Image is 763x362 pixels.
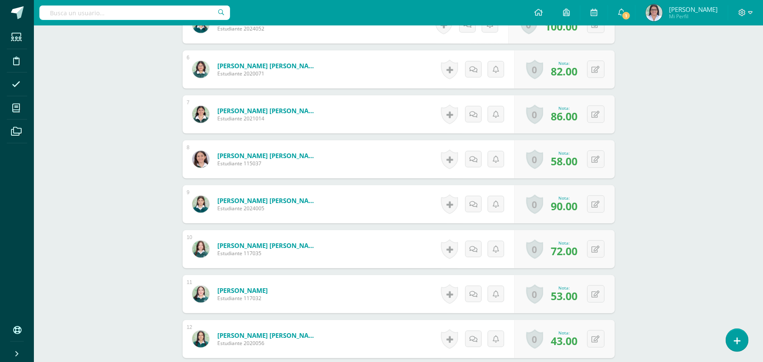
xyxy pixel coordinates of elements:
[192,196,209,213] img: 9a9703091ec26d7c5ea524547f38eb46.png
[669,13,718,20] span: Mi Perfil
[192,106,209,123] img: 21ecb1b6eb62dfcd83b073e897be9f81.png
[217,115,319,122] span: Estudiante 2021014
[551,195,578,201] div: Nota:
[526,284,543,304] a: 0
[526,329,543,349] a: 0
[545,19,578,33] span: 100.00
[39,6,230,20] input: Busca un usuario...
[551,109,578,123] span: 86.00
[217,196,319,205] a: [PERSON_NAME] [PERSON_NAME]
[192,241,209,258] img: 60ebfa88862d7e1667ce5664aea54911.png
[551,105,578,111] div: Nota:
[551,289,578,303] span: 53.00
[217,205,319,212] span: Estudiante 2024005
[551,64,578,78] span: 82.00
[217,250,319,257] span: Estudiante 117035
[192,331,209,348] img: 885bba97dc2617ab8d2e0d7880df4027.png
[217,241,319,250] a: [PERSON_NAME] [PERSON_NAME]
[621,11,631,20] span: 1
[217,331,319,340] a: [PERSON_NAME] [PERSON_NAME]
[646,4,663,21] img: 69aa824f1337ad42e7257fae7599adbb.png
[526,195,543,214] a: 0
[192,151,209,168] img: 9ddd8fb95ac2517c9dec2321846fef4e.png
[551,150,578,156] div: Nota:
[217,61,319,70] a: [PERSON_NAME] [PERSON_NAME]
[551,154,578,168] span: 58.00
[669,5,718,14] span: [PERSON_NAME]
[551,199,578,213] span: 90.00
[217,151,319,160] a: [PERSON_NAME] [PERSON_NAME]
[551,244,578,258] span: 72.00
[526,150,543,169] a: 0
[551,330,578,336] div: Nota:
[526,239,543,259] a: 0
[217,70,319,77] span: Estudiante 2020071
[526,60,543,79] a: 0
[217,286,268,295] a: [PERSON_NAME]
[551,334,578,348] span: 43.00
[551,285,578,291] div: Nota:
[217,340,319,347] span: Estudiante 2020056
[551,60,578,66] div: Nota:
[217,106,319,115] a: [PERSON_NAME] [PERSON_NAME]
[551,240,578,246] div: Nota:
[192,61,209,78] img: 5aee086bccfda61cf94ce241b30b3309.png
[526,105,543,124] a: 0
[217,25,268,32] span: Estudiante 2024052
[217,160,319,167] span: Estudiante 115037
[217,295,268,302] span: Estudiante 117032
[192,286,209,303] img: a1bd628bc8d77c2df3a53a2f900e792b.png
